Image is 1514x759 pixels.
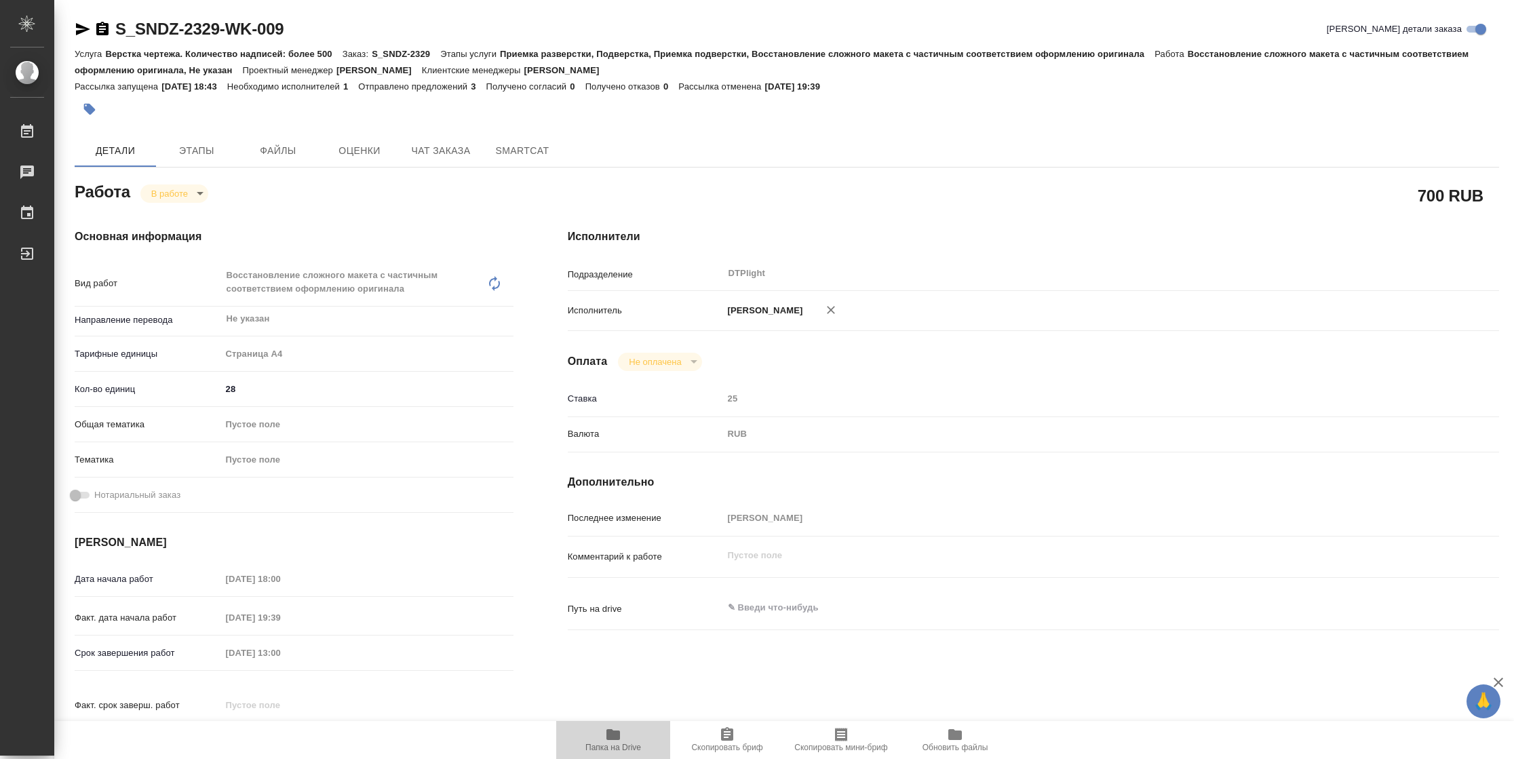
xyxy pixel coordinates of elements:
span: Чат заказа [408,142,473,159]
div: Пустое поле [226,453,497,467]
h2: 700 RUB [1418,184,1483,207]
div: Страница А4 [221,343,513,366]
div: Пустое поле [221,413,513,436]
p: Путь на drive [568,602,723,616]
input: ✎ Введи что-нибудь [221,379,513,399]
p: Заказ: [343,49,372,59]
button: Удалить исполнителя [816,295,846,325]
input: Пустое поле [221,643,340,663]
span: Нотариальный заказ [94,488,180,502]
p: Факт. срок заверш. работ [75,699,221,712]
input: Пустое поле [221,608,340,627]
span: Файлы [246,142,311,159]
h4: Дополнительно [568,474,1499,490]
p: Работа [1154,49,1188,59]
p: Дата начала работ [75,572,221,586]
span: [PERSON_NAME] детали заказа [1327,22,1462,36]
span: 🙏 [1472,687,1495,716]
p: Приемка разверстки, Подверстка, Приемка подверстки, Восстановление сложного макета с частичным со... [500,49,1154,59]
button: Не оплачена [625,356,685,368]
span: Этапы [164,142,229,159]
button: Добавить тэг [75,94,104,124]
button: Скопировать ссылку для ЯМессенджера [75,21,91,37]
div: В работе [618,353,701,371]
p: Кол-во единиц [75,383,221,396]
p: [PERSON_NAME] [336,65,422,75]
button: Папка на Drive [556,721,670,759]
h4: Оплата [568,353,608,370]
p: Тематика [75,453,221,467]
button: 🙏 [1467,684,1500,718]
button: Обновить файлы [898,721,1012,759]
p: Получено согласий [486,81,570,92]
p: Направление перевода [75,313,221,327]
span: Обновить файлы [923,743,988,752]
p: Рассылка запущена [75,81,161,92]
input: Пустое поле [723,508,1422,528]
p: S_SNDZ-2329 [372,49,440,59]
p: Подразделение [568,268,723,281]
span: Детали [83,142,148,159]
div: Пустое поле [221,448,513,471]
p: Факт. дата начала работ [75,611,221,625]
p: Услуга [75,49,105,59]
p: Общая тематика [75,418,221,431]
input: Пустое поле [221,569,340,589]
p: Исполнитель [568,304,723,317]
p: Клиентские менеджеры [422,65,524,75]
div: RUB [723,423,1422,446]
p: Комментарий к работе [568,550,723,564]
p: 3 [471,81,486,92]
p: Необходимо исполнителей [227,81,343,92]
p: Отправлено предложений [358,81,471,92]
p: 0 [570,81,585,92]
p: Последнее изменение [568,511,723,525]
h4: Исполнители [568,229,1499,245]
p: [PERSON_NAME] [524,65,610,75]
p: Тарифные единицы [75,347,221,361]
button: Скопировать бриф [670,721,784,759]
p: Получено отказов [585,81,663,92]
p: Ставка [568,392,723,406]
p: Проектный менеджер [242,65,336,75]
span: Скопировать бриф [691,743,762,752]
p: Вид работ [75,277,221,290]
p: 1 [343,81,358,92]
div: В работе [140,184,208,203]
p: Срок завершения работ [75,646,221,660]
button: В работе [147,188,192,199]
span: Папка на Drive [585,743,641,752]
p: Валюта [568,427,723,441]
button: Скопировать мини-бриф [784,721,898,759]
span: Оценки [327,142,392,159]
input: Пустое поле [723,389,1422,408]
span: Скопировать мини-бриф [794,743,887,752]
p: Рассылка отменена [678,81,764,92]
p: [DATE] 18:43 [161,81,227,92]
p: [DATE] 19:39 [764,81,830,92]
h4: Основная информация [75,229,513,245]
input: Пустое поле [221,695,340,715]
h4: [PERSON_NAME] [75,534,513,551]
h2: Работа [75,178,130,203]
span: SmartCat [490,142,555,159]
a: S_SNDZ-2329-WK-009 [115,20,284,38]
p: 0 [663,81,678,92]
p: [PERSON_NAME] [723,304,803,317]
div: Пустое поле [226,418,497,431]
button: Скопировать ссылку [94,21,111,37]
p: Этапы услуги [440,49,500,59]
p: Верстка чертежа. Количество надписей: более 500 [105,49,342,59]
